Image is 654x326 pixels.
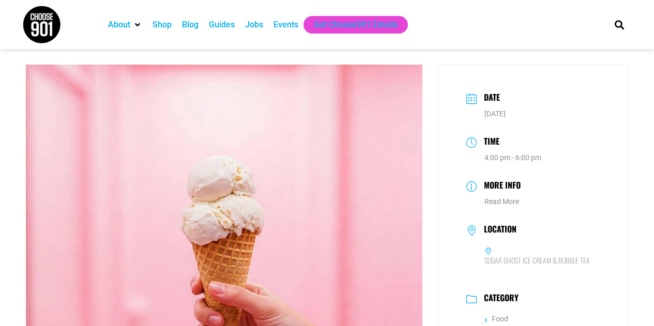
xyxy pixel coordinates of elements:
a: Blog [182,19,199,31]
a: Shop [153,19,172,31]
nav: Main nav [103,16,597,34]
abbr: 4:00 pm - 6:00 pm [484,153,541,162]
a: Guides [209,19,235,31]
a: Jobs [245,19,263,31]
h6: Sugar Ghost Ice Cream & Bubble Tea [484,256,590,265]
h3: Location [479,224,516,237]
a: About [108,19,130,31]
div: Search [611,16,628,33]
h3: Time [479,135,499,150]
div: About [103,16,147,34]
a: Food [484,315,508,323]
a: Events [273,19,298,31]
h3: More Info [479,179,521,194]
h3: Category [479,293,519,305]
h3: Date [479,91,500,106]
a: Get Choose901 Emails [314,19,398,31]
span: [DATE] [484,110,506,118]
a: Read More [484,197,519,206]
